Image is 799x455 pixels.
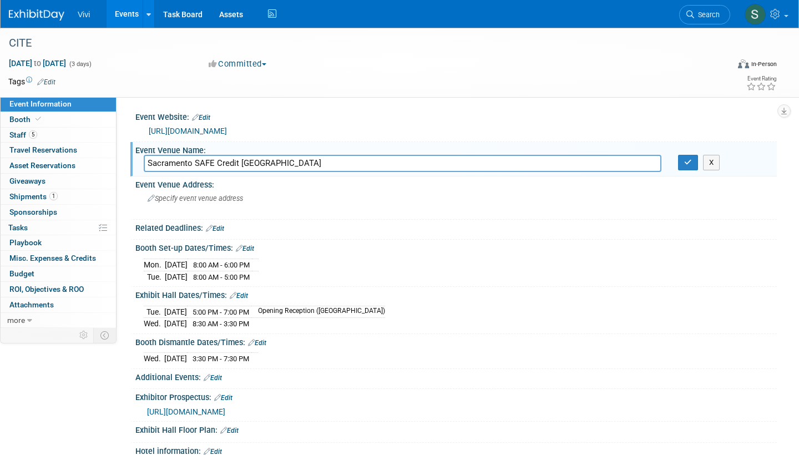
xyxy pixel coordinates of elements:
[1,189,116,204] a: Shipments1
[135,389,777,403] div: Exhibitor Prospectus:
[164,318,187,330] td: [DATE]
[135,422,777,436] div: Exhibit Hall Floor Plan:
[1,174,116,189] a: Giveaways
[135,109,777,123] div: Event Website:
[5,33,711,53] div: CITE
[193,308,249,316] span: 5:00 PM - 7:00 PM
[135,287,777,301] div: Exhibit Hall Dates/Times:
[1,112,116,127] a: Booth
[214,394,232,402] a: Edit
[9,9,64,21] img: ExhibitDay
[135,240,777,254] div: Booth Set-up Dates/Times:
[9,238,42,247] span: Playbook
[135,334,777,348] div: Booth Dismantle Dates/Times:
[1,143,116,158] a: Travel Reservations
[1,297,116,312] a: Attachments
[1,235,116,250] a: Playbook
[9,300,54,309] span: Attachments
[663,58,777,74] div: Event Format
[8,76,55,87] td: Tags
[29,130,37,139] span: 5
[165,259,188,271] td: [DATE]
[1,220,116,235] a: Tasks
[9,115,43,124] span: Booth
[1,205,116,220] a: Sponsorships
[230,292,248,300] a: Edit
[193,261,250,269] span: 8:00 AM - 6:00 PM
[135,176,777,190] div: Event Venue Address:
[745,4,766,25] img: Sara Membreno
[220,427,239,434] a: Edit
[192,114,210,122] a: Edit
[746,76,776,82] div: Event Rating
[37,78,55,86] a: Edit
[9,130,37,139] span: Staff
[68,60,92,68] span: (3 days)
[149,127,227,135] a: [URL][DOMAIN_NAME]
[49,192,58,200] span: 1
[144,318,164,330] td: Wed.
[7,316,25,325] span: more
[1,128,116,143] a: Staff5
[1,158,116,173] a: Asset Reservations
[236,245,254,252] a: Edit
[164,306,187,318] td: [DATE]
[135,142,777,156] div: Event Venue Name:
[94,328,117,342] td: Toggle Event Tabs
[9,192,58,201] span: Shipments
[694,11,720,19] span: Search
[144,353,164,365] td: Wed.
[36,116,41,122] i: Booth reservation complete
[164,353,187,365] td: [DATE]
[9,145,77,154] span: Travel Reservations
[9,269,34,278] span: Budget
[9,176,45,185] span: Giveaways
[9,254,96,262] span: Misc. Expenses & Credits
[8,58,67,68] span: [DATE] [DATE]
[679,5,730,24] a: Search
[9,99,72,108] span: Event Information
[9,161,75,170] span: Asset Reservations
[32,59,43,68] span: to
[251,306,385,318] td: Opening Reception ([GEOGRAPHIC_DATA])
[1,266,116,281] a: Budget
[204,374,222,382] a: Edit
[248,339,266,347] a: Edit
[78,10,90,19] span: Vivi
[9,208,57,216] span: Sponsorships
[147,407,225,416] a: [URL][DOMAIN_NAME]
[206,225,224,232] a: Edit
[193,273,250,281] span: 8:00 AM - 5:00 PM
[144,271,165,282] td: Tue.
[8,223,28,232] span: Tasks
[738,59,749,68] img: Format-Inperson.png
[144,306,164,318] td: Tue.
[144,259,165,271] td: Mon.
[205,58,271,70] button: Committed
[148,194,243,203] span: Specify event venue address
[9,285,84,294] span: ROI, Objectives & ROO
[135,369,777,383] div: Additional Events:
[1,97,116,112] a: Event Information
[1,282,116,297] a: ROI, Objectives & ROO
[165,271,188,282] td: [DATE]
[193,320,249,328] span: 8:30 AM - 3:30 PM
[1,313,116,328] a: more
[751,60,777,68] div: In-Person
[1,251,116,266] a: Misc. Expenses & Credits
[193,355,249,363] span: 3:30 PM - 7:30 PM
[74,328,94,342] td: Personalize Event Tab Strip
[703,155,720,170] button: X
[135,220,777,234] div: Related Deadlines:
